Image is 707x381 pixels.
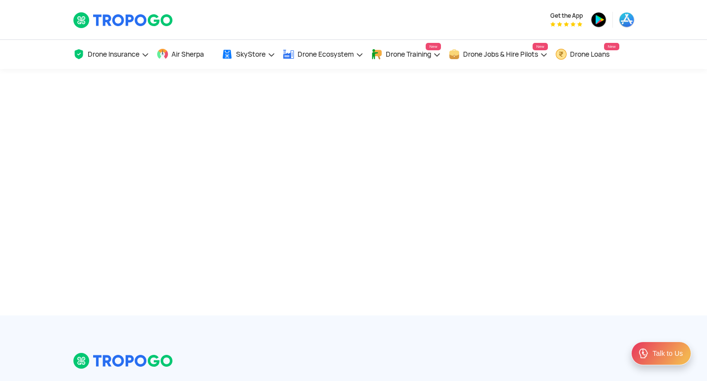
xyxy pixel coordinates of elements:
span: Drone Loans [570,50,609,58]
span: New [426,43,440,50]
a: Drone LoansNew [555,40,619,69]
img: playstore [591,12,606,28]
span: Drone Insurance [88,50,139,58]
span: New [533,43,547,50]
img: appstore [619,12,635,28]
img: ic_Support.svg [638,347,649,359]
a: Drone Jobs & Hire PilotsNew [448,40,548,69]
a: Air Sherpa [157,40,214,69]
a: SkyStore [221,40,275,69]
img: App Raking [550,22,582,27]
a: Drone Ecosystem [283,40,364,69]
span: Drone Jobs & Hire Pilots [463,50,538,58]
span: Air Sherpa [171,50,204,58]
a: Drone Insurance [73,40,149,69]
span: Drone Ecosystem [298,50,354,58]
img: logo [73,352,174,369]
span: Drone Training [386,50,431,58]
a: Drone TrainingNew [371,40,441,69]
div: Talk to Us [653,348,683,358]
span: New [604,43,619,50]
img: TropoGo Logo [73,12,174,29]
span: SkyStore [236,50,266,58]
span: Get the App [550,12,583,20]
